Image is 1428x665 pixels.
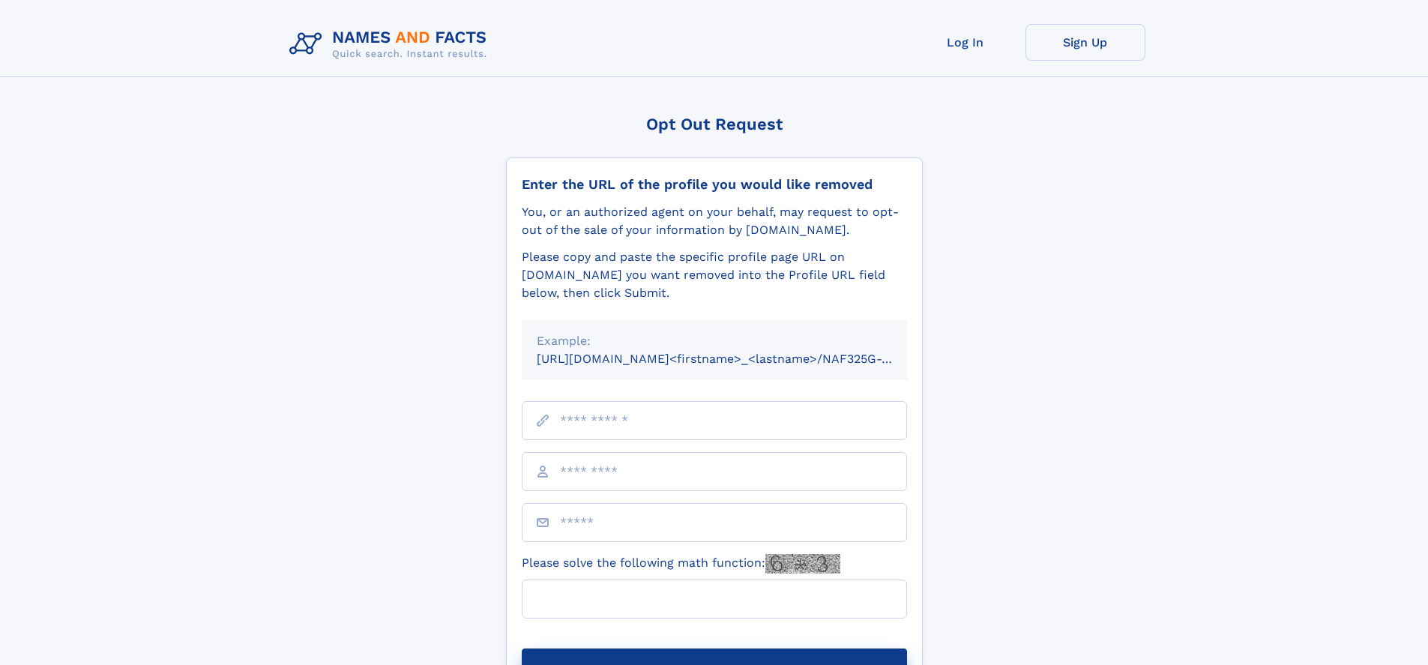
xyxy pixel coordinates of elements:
[537,332,892,350] div: Example:
[283,24,499,64] img: Logo Names and Facts
[522,176,907,193] div: Enter the URL of the profile you would like removed
[522,554,840,574] label: Please solve the following math function:
[506,115,923,133] div: Opt Out Request
[906,24,1025,61] a: Log In
[1025,24,1145,61] a: Sign Up
[522,248,907,302] div: Please copy and paste the specific profile page URL on [DOMAIN_NAME] you want removed into the Pr...
[522,203,907,239] div: You, or an authorized agent on your behalf, may request to opt-out of the sale of your informatio...
[537,352,936,366] small: [URL][DOMAIN_NAME]<firstname>_<lastname>/NAF325G-xxxxxxxx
